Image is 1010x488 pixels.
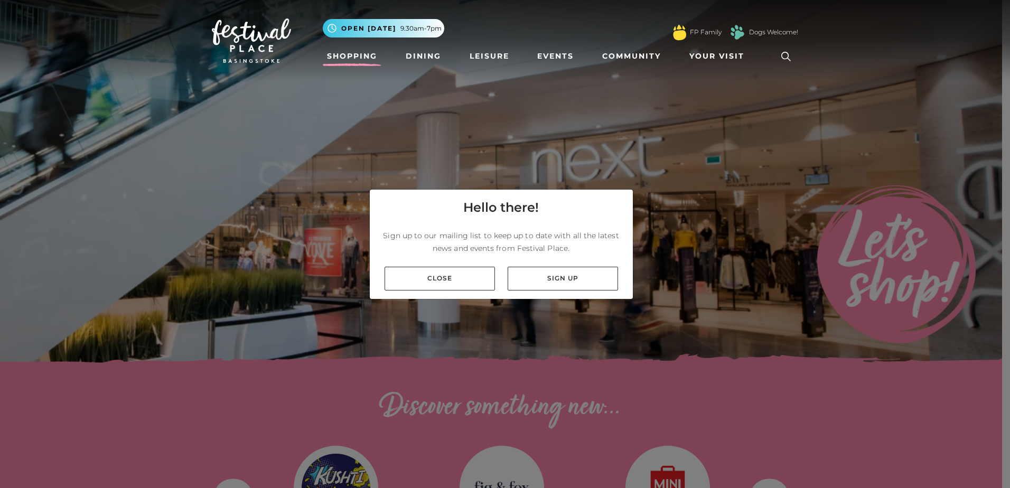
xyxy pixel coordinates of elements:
[685,46,754,66] a: Your Visit
[385,267,495,290] a: Close
[689,51,744,62] span: Your Visit
[323,46,381,66] a: Shopping
[463,198,539,217] h4: Hello there!
[323,19,444,37] button: Open [DATE] 9.30am-7pm
[598,46,665,66] a: Community
[212,18,291,63] img: Festival Place Logo
[508,267,618,290] a: Sign up
[341,24,396,33] span: Open [DATE]
[533,46,578,66] a: Events
[465,46,513,66] a: Leisure
[749,27,798,37] a: Dogs Welcome!
[400,24,442,33] span: 9.30am-7pm
[401,46,445,66] a: Dining
[690,27,722,37] a: FP Family
[378,229,624,255] p: Sign up to our mailing list to keep up to date with all the latest news and events from Festival ...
